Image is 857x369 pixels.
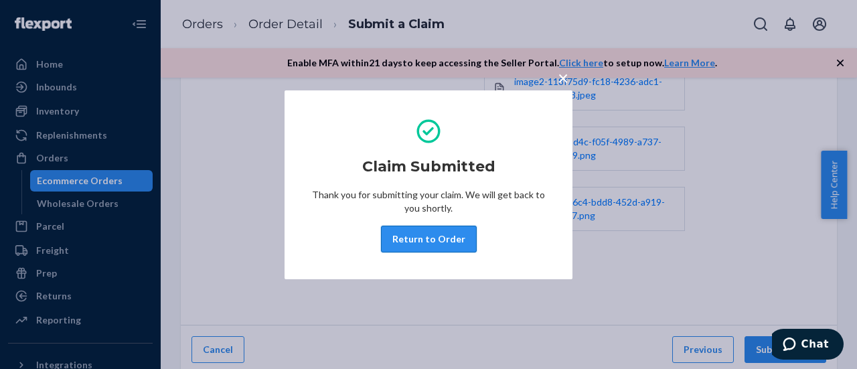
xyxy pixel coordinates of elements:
span: × [558,66,568,89]
h2: Claim Submitted [362,156,495,177]
button: Return to Order [381,226,477,252]
iframe: Opens a widget where you can chat to one of our agents [772,329,844,362]
p: Thank you for submitting your claim. We will get back to you shortly. [311,188,546,215]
